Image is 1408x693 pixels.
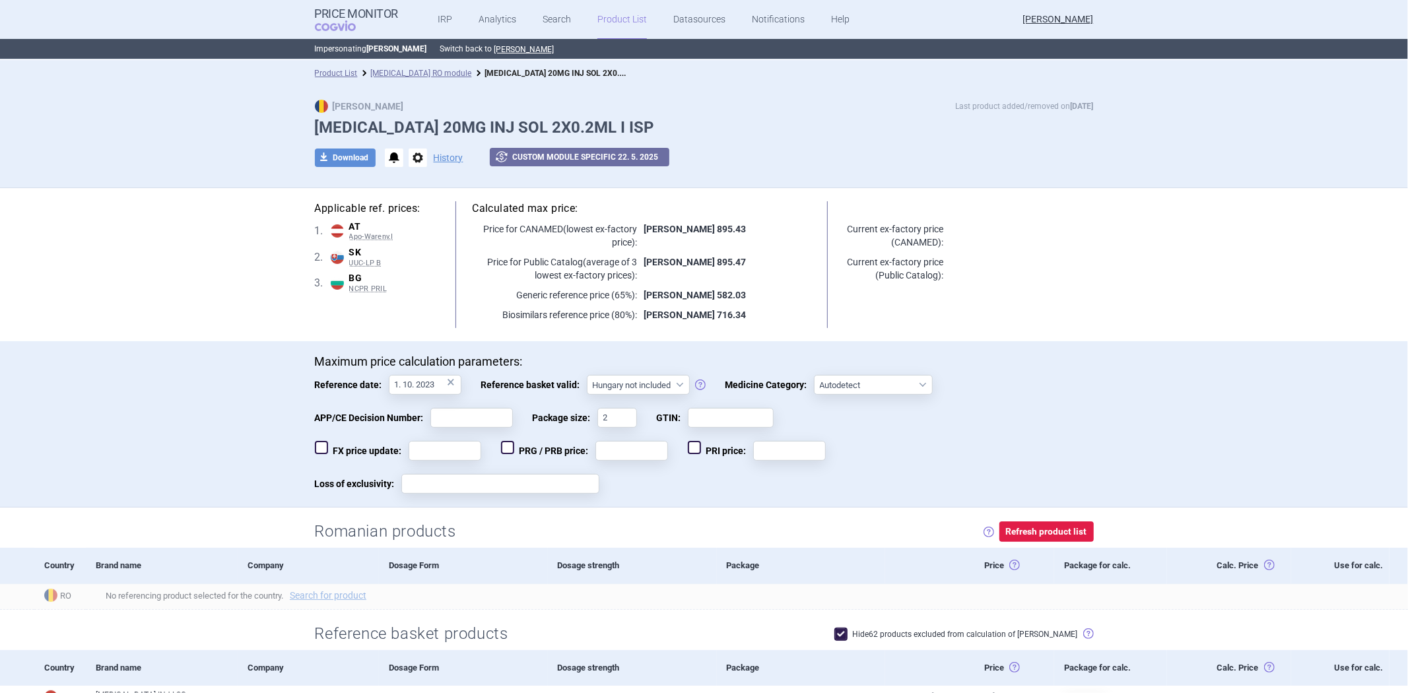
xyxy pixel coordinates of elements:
[34,548,86,583] div: Country
[494,44,554,55] button: [PERSON_NAME]
[595,441,668,461] input: PRG / PRB price:
[315,7,399,32] a: Price MonitorCOGVIO
[367,44,427,53] strong: [PERSON_NAME]
[315,521,456,543] h2: Romanian products
[1291,548,1390,583] div: Use for calc.
[490,148,669,166] button: Custom Module specific 22. 5. 2025
[533,408,597,428] span: Package size:
[844,222,943,249] p: Current ex-factory price ( CANAMED ):
[688,441,753,461] span: PRI price:
[315,7,399,20] strong: Price Monitor
[315,20,374,31] span: COGVIO
[238,650,378,686] div: Company
[1054,548,1167,583] div: Package for calc.
[315,441,409,461] span: FX price update:
[389,375,461,395] input: Reference date:×
[725,375,814,395] span: Medicine Category:
[349,221,399,233] span: AT
[548,650,717,686] div: Dosage strength
[644,224,746,234] strong: [PERSON_NAME] 895.43
[472,222,637,249] p: Price for CANAMED (lowest ex-factory price) :
[315,249,331,265] span: 2 .
[1167,650,1291,686] div: Calc. Price
[44,589,57,602] img: Romania
[315,408,430,428] span: APP/CE Decision Number:
[349,232,399,242] span: Apo-Warenv.I
[331,277,344,290] img: Bulgaria
[315,275,331,291] span: 3 .
[238,548,378,583] div: Company
[834,628,1078,641] label: Hide 62 products excluded from calculation of [PERSON_NAME]
[315,623,519,645] h2: Reference basket products
[956,100,1094,113] p: Last product added/removed on
[34,587,86,603] span: RO
[597,408,637,428] input: Package size:
[315,67,358,80] li: Product List
[472,288,637,302] p: Generic reference price (65%):
[358,67,472,80] li: Humira RO module
[688,408,774,428] input: GTIN:
[430,408,513,428] input: APP/CE Decision Number:
[885,548,1054,583] div: Price
[315,69,358,78] a: Product List
[401,474,599,494] input: Loss of exclusivity:
[485,66,655,79] strong: [MEDICAL_DATA] 20MG INJ SOL 2X0.2ML I ISP
[379,650,548,686] div: Dosage Form
[717,548,886,583] div: Package
[331,251,344,264] img: Slovakia
[1167,548,1291,583] div: Calc. Price
[472,201,811,216] h5: Calculated max price:
[481,375,587,395] span: Reference basket valid:
[1291,650,1390,686] div: Use for calc.
[315,148,376,167] button: Download
[315,100,328,113] img: RO
[999,521,1094,542] button: Refresh product list
[1054,650,1167,686] div: Package for calc.
[315,201,440,216] h5: Applicable ref. prices:
[501,441,595,461] span: PRG / PRB price:
[409,441,481,461] input: FX price update:
[472,308,637,321] p: Biosimilars reference price (80%):
[315,223,331,239] span: 1 .
[1071,102,1094,111] strong: [DATE]
[331,224,344,238] img: Austria
[753,441,826,461] input: PRI price:
[844,255,943,282] p: Current ex-factory price ( Public Catalog ):
[315,474,401,494] span: Loss of exclusivity:
[644,310,746,320] strong: [PERSON_NAME] 716.34
[349,259,399,268] span: UUC-LP B
[96,587,1408,603] span: No referencing product selected for the country.
[472,255,637,282] p: Price for Public Catalog (average of 3 lowest ex-factory prices) :
[86,548,238,583] div: Brand name
[315,101,404,112] strong: [PERSON_NAME]
[885,650,1054,686] div: Price
[587,375,690,395] select: Reference basket valid:
[315,118,1094,137] h1: [MEDICAL_DATA] 20MG INJ SOL 2X0.2ML I ISP
[349,273,399,284] span: BG
[448,375,455,389] div: ×
[814,375,933,395] select: Medicine Category:
[34,650,86,686] div: Country
[86,650,238,686] div: Brand name
[315,354,1094,369] p: Maximum price calculation parameters:
[644,290,746,300] strong: [PERSON_NAME] 582.03
[717,650,886,686] div: Package
[315,39,1094,59] p: Impersonating Switch back to
[349,247,399,259] span: SK
[657,408,688,428] span: GTIN:
[644,257,746,267] strong: [PERSON_NAME] 895.47
[472,67,630,80] li: HUMIRA 20MG INJ SOL 2X0.2ML I ISP
[290,591,366,600] a: Search for product
[315,375,389,395] span: Reference date:
[349,284,399,294] span: NCPR PRIL
[548,548,717,583] div: Dosage strength
[371,69,472,78] a: [MEDICAL_DATA] RO module
[379,548,548,583] div: Dosage Form
[434,153,463,162] button: History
